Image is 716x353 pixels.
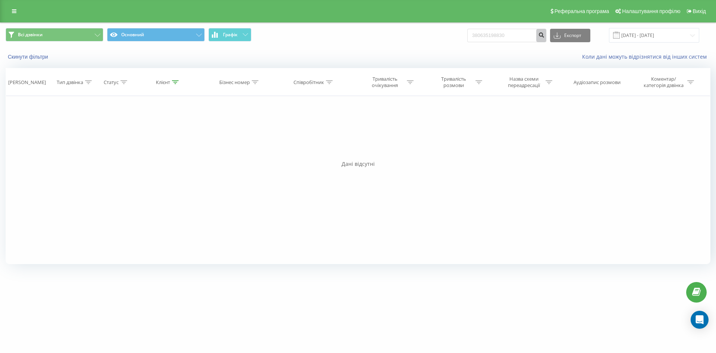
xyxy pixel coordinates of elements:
button: Основний [107,28,205,41]
div: Open Intercom Messenger [691,311,709,329]
span: Вихід [693,8,706,14]
div: Клієнт [156,79,170,86]
div: Коментар/категорія дзвінка [642,76,685,89]
div: Тривалість розмови [434,76,474,89]
input: Пошук за номером [467,29,546,42]
div: [PERSON_NAME] [8,79,46,86]
button: Експорт [550,29,590,42]
div: Аудіозапис розмови [574,79,621,86]
div: Бізнес номер [219,79,250,86]
div: Дані відсутні [6,160,710,168]
button: Всі дзвінки [6,28,103,41]
div: Назва схеми переадресації [504,76,544,89]
a: Коли дані можуть відрізнятися вiд інших систем [582,53,710,60]
div: Статус [104,79,119,86]
span: Реферальна програма [555,8,609,14]
button: Графік [208,28,251,41]
div: Тип дзвінка [57,79,83,86]
span: Всі дзвінки [18,32,43,38]
div: Тривалість очікування [365,76,405,89]
span: Налаштування профілю [622,8,680,14]
span: Графік [223,32,238,37]
div: Співробітник [293,79,324,86]
button: Скинути фільтри [6,53,52,60]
